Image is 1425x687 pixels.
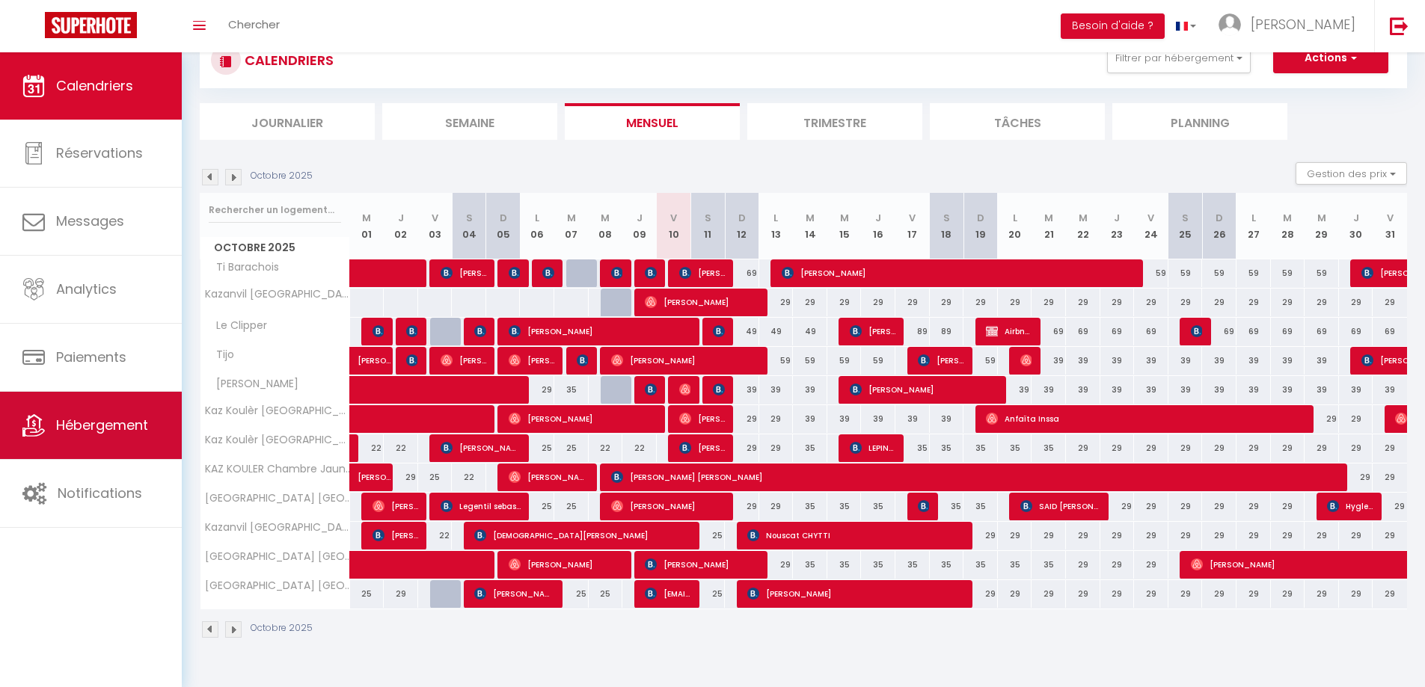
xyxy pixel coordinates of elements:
div: 35 [930,551,964,579]
span: Kazanvil [GEOGRAPHIC_DATA] SAint Denis [203,522,352,533]
div: 29 [1339,463,1373,491]
button: Actions [1273,43,1388,73]
abbr: M [1079,211,1088,225]
div: 35 [930,493,964,520]
span: [PERSON_NAME] [509,259,520,287]
div: 29 [895,289,930,316]
th: 18 [930,193,964,259]
th: 11 [690,193,725,259]
th: 14 [793,193,827,259]
div: 69 [1100,318,1135,345]
th: 25 [1168,193,1203,259]
div: 29 [1202,522,1236,549]
div: 39 [895,405,930,433]
div: 69 [1339,318,1373,345]
div: 25 [418,463,453,491]
span: [PERSON_NAME] [441,346,486,375]
div: 49 [725,318,759,345]
span: Messages [56,212,124,230]
button: Filtrer par hébergement [1107,43,1251,73]
span: [PERSON_NAME] [782,259,1137,287]
div: 59 [1202,259,1236,287]
th: 21 [1032,193,1066,259]
span: [PERSON_NAME] [645,288,759,316]
div: 89 [930,318,964,345]
div: 59 [1271,259,1305,287]
span: [PERSON_NAME] [474,579,554,608]
abbr: V [1147,211,1154,225]
div: 25 [520,434,554,462]
span: Calendriers [56,76,133,95]
span: Hébergement [56,416,148,434]
div: 39 [1032,376,1066,404]
div: 29 [1373,493,1407,520]
span: [PERSON_NAME] [PERSON_NAME] [611,463,1345,491]
span: [PERSON_NAME] [747,579,965,608]
span: Kaz Koulèr [GEOGRAPHIC_DATA] [GEOGRAPHIC_DATA] [203,405,352,416]
span: [GEOGRAPHIC_DATA] [GEOGRAPHIC_DATA] [203,493,352,504]
th: 04 [452,193,486,259]
div: 29 [1236,493,1271,520]
div: 39 [1339,376,1373,404]
div: 35 [861,551,895,579]
div: 29 [1134,434,1168,462]
p: Octobre 2025 [251,169,313,183]
div: 29 [1236,522,1271,549]
span: [PERSON_NAME] Montagne [645,375,656,404]
div: 35 [827,551,862,579]
li: Trimestre [747,103,922,140]
div: 29 [1168,522,1203,549]
th: 09 [622,193,657,259]
abbr: D [500,211,507,225]
div: 29 [1271,493,1305,520]
div: 29 [759,405,794,433]
span: Anfaïta Inssa [986,404,1307,433]
th: 24 [1134,193,1168,259]
abbr: M [1317,211,1326,225]
th: 17 [895,193,930,259]
abbr: L [773,211,778,225]
span: [PERSON_NAME] [358,455,392,484]
span: Paiements [56,348,126,366]
div: 39 [1236,347,1271,375]
th: 03 [418,193,453,259]
div: 39 [1202,376,1236,404]
abbr: M [362,211,371,225]
span: [PERSON_NAME] [611,346,760,375]
abbr: S [1182,211,1189,225]
th: 28 [1271,193,1305,259]
div: 22 [589,434,623,462]
div: 59 [759,347,794,375]
img: Super Booking [45,12,137,38]
div: 29 [1066,522,1100,549]
span: [PERSON_NAME] [542,259,554,287]
th: 19 [963,193,998,259]
div: 29 [1271,522,1305,549]
div: 39 [1100,376,1135,404]
span: [DEMOGRAPHIC_DATA][PERSON_NAME] [474,521,692,549]
div: 29 [827,289,862,316]
abbr: D [1216,211,1223,225]
span: [PERSON_NAME] [509,317,692,345]
img: logout [1390,16,1409,35]
span: [PERSON_NAME] [406,346,417,375]
th: 01 [350,193,384,259]
div: 35 [963,493,998,520]
th: 08 [589,193,623,259]
div: 25 [554,493,589,520]
span: [PERSON_NAME] [611,259,622,287]
th: 23 [1100,193,1135,259]
span: [PERSON_NAME] [713,375,724,404]
abbr: M [1283,211,1292,225]
div: 29 [725,434,759,462]
div: 35 [1032,434,1066,462]
div: 35 [861,493,895,520]
span: Kaz Koulèr [GEOGRAPHIC_DATA] [GEOGRAPHIC_DATA] [203,434,352,446]
div: 22 [384,434,418,462]
div: 25 [554,434,589,462]
th: 27 [1236,193,1271,259]
div: 39 [725,376,759,404]
div: 29 [1202,434,1236,462]
span: [PERSON_NAME] [1020,346,1032,375]
span: [PERSON_NAME] [918,492,929,520]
